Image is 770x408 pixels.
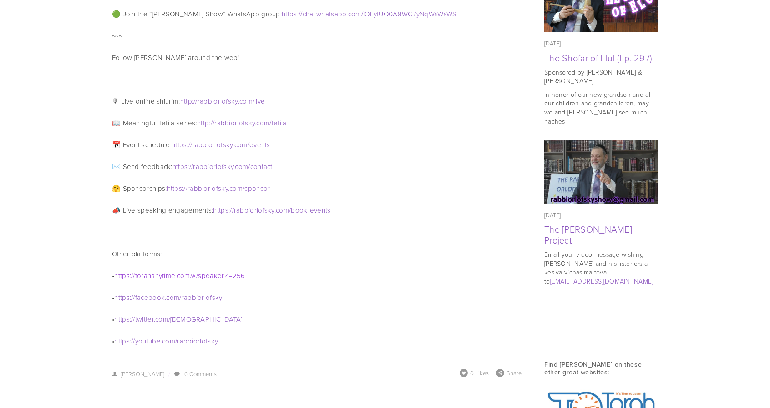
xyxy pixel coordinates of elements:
span: http [180,96,192,106]
span: com [162,336,175,346]
time: [DATE] [544,39,561,47]
a: The Shofar of Elul (Ep. 297) [544,51,652,64]
span: /#/ [190,271,198,280]
span: https [167,184,182,193]
span: 256 [233,271,245,280]
span: 0 Likes [470,369,489,377]
span: :// [297,9,303,19]
div: Share [496,369,522,377]
span: http [197,118,209,128]
span: . [161,336,162,346]
span: / [164,370,173,378]
span: rabbiorlofsky [182,293,223,302]
span: / [253,96,254,106]
span: https [114,271,130,280]
span: rabbiorlofsky [234,205,274,215]
span: https [282,9,297,19]
p: Follow [PERSON_NAME] around the web! [112,52,522,63]
span: rabbiorlofsky [193,162,233,171]
p: 📖 Meaningful Tefila series: [112,118,522,129]
span: :// [130,314,135,324]
span: https [114,336,130,346]
span: / [243,184,244,193]
a: http://rabbiorlofsky.com/tefila [197,118,286,128]
span: / [248,162,250,171]
a: https://rabbiorlofsky.com/contact [172,162,273,171]
span: / [168,314,170,324]
span: / [289,205,291,215]
p: • [112,314,522,325]
span: :// [187,162,193,171]
p: 🤗 Sponsorships: [112,183,522,194]
time: [DATE] [544,211,561,219]
p: ✉️ Send feedback: [112,161,522,172]
span: rabbiorlofsky [177,336,218,346]
span: . [165,293,166,302]
span: . [315,9,316,19]
p: 📣 Live speaking engagements: [112,205,522,216]
span: . [228,184,229,193]
span: rabbiorlofsky [198,96,238,106]
span: :// [182,184,187,193]
a: https://torahanytime.com/#/speaker?l=256 [114,271,245,280]
span: chat [303,9,315,19]
span: :// [130,293,135,302]
span: . [346,9,348,19]
p: 🎙 Live online shiurim: [112,96,522,107]
span: :// [209,118,214,128]
p: • [112,270,522,281]
span: speaker [198,271,224,280]
img: The Rabbi Orlofsky Rosh Hashana Project [544,140,659,204]
span: events [249,140,270,149]
span: com [276,205,289,215]
span: tefila [272,118,287,128]
p: 📅 Event schedule: [112,139,522,150]
span: :// [130,336,135,346]
p: 🟢 Join the “[PERSON_NAME] Show” WhatsApp group: [112,9,522,20]
span: :// [228,205,234,215]
a: https://twitter.com/[DEMOGRAPHIC_DATA] [114,314,242,324]
a: https://youtube.com/rabbiorlofsky [114,336,218,346]
a: The [PERSON_NAME] Project [544,223,632,246]
span: IOEyfUQ0A8WC7yNqWsWsWS [363,9,457,19]
p: • [112,292,522,303]
p: Sponsored by [PERSON_NAME] & [PERSON_NAME] [544,68,658,85]
span: youtube [135,336,161,346]
span: com [234,140,248,149]
span: https [114,314,130,324]
span: . [238,96,239,106]
span: com [155,314,168,324]
span: rabbiorlofsky [187,184,228,193]
span: [DEMOGRAPHIC_DATA] [170,314,242,324]
span: . [255,118,256,128]
h3: Find [PERSON_NAME] on these other great websites: [544,361,658,376]
a: https://rabbiorlofsky.com/sponsor [167,184,270,193]
span: com [177,271,190,280]
span: https [172,162,188,171]
p: In honor of our new grandson and all our children and grandchildren, may we and [PERSON_NAME] see... [544,90,658,125]
span: . [274,205,276,215]
span: :// [192,96,198,106]
span: torahanytime [135,271,176,280]
span: . [175,271,177,280]
span: :// [130,271,135,280]
span: / [248,140,249,149]
span: com [166,293,179,302]
p: ~~~ [112,30,522,41]
span: twitter [135,314,154,324]
span: events [310,205,331,215]
p: • [112,336,522,347]
span: https [172,140,187,149]
span: facebook [135,293,165,302]
a: https://chat.whatsapp.com/IOEyfUQ0A8WC7yNqWsWsWS [282,9,456,19]
span: book [291,205,307,215]
p: Other platforms: [112,249,522,259]
p: Email your video message wishing [PERSON_NAME] and his listeners a kesiva v’chasima tova to [544,250,658,285]
span: com [229,184,243,193]
span: l [228,271,229,280]
span: - [307,205,309,215]
span: / [179,293,181,302]
span: = [229,271,232,280]
span: rabbiorlofsky [192,140,233,149]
